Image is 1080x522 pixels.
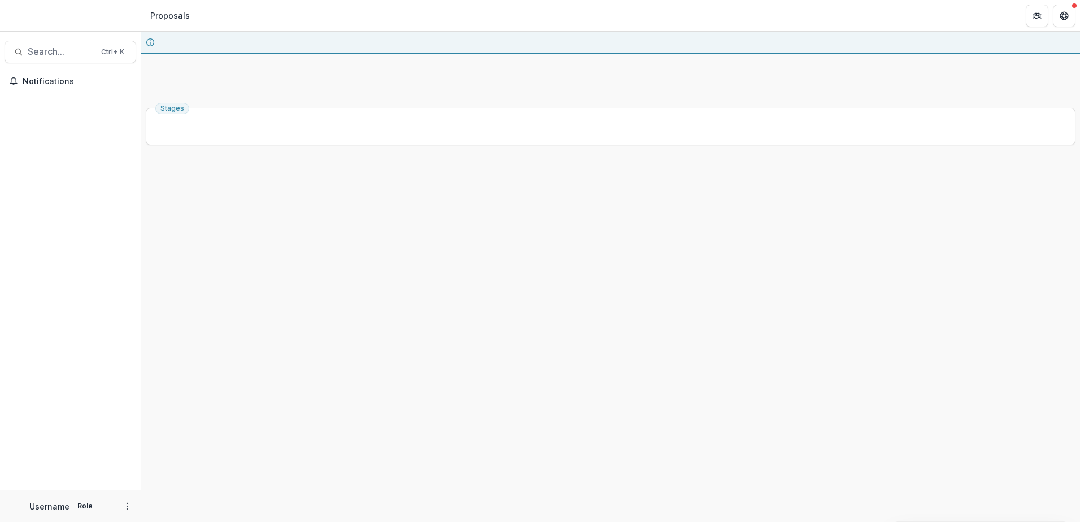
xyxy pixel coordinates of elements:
[99,46,127,58] div: Ctrl + K
[160,105,184,112] span: Stages
[146,7,194,24] nav: breadcrumb
[1026,5,1048,27] button: Partners
[1053,5,1075,27] button: Get Help
[23,77,132,86] span: Notifications
[150,10,190,21] div: Proposals
[28,46,94,57] span: Search...
[120,499,134,513] button: More
[5,41,136,63] button: Search...
[5,72,136,90] button: Notifications
[74,501,96,511] p: Role
[29,501,69,512] p: Username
